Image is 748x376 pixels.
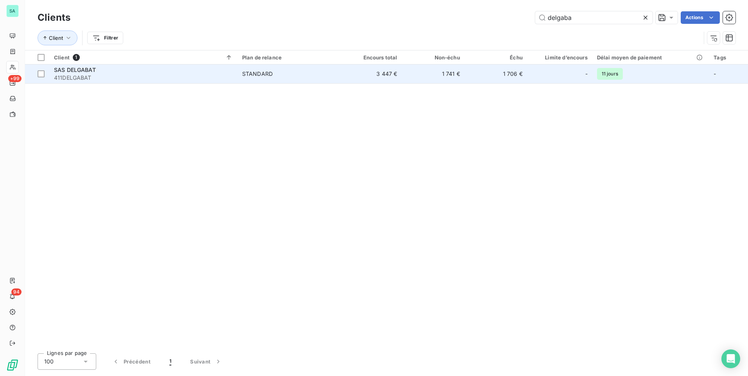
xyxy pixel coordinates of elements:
[38,11,70,25] h3: Clients
[73,54,80,61] span: 1
[242,70,273,78] div: STANDARD
[714,54,743,61] div: Tags
[169,358,171,365] span: 1
[11,288,22,295] span: 94
[54,54,70,61] span: Client
[532,54,588,61] div: Limite d’encours
[469,54,523,61] div: Échu
[465,64,527,83] td: 1 706 €
[6,359,19,371] img: Logo LeanPay
[242,54,334,61] div: Plan de relance
[597,54,705,61] div: Délai moyen de paiement
[339,64,402,83] td: 3 447 €
[721,349,740,368] div: Open Intercom Messenger
[585,70,588,78] span: -
[681,11,720,24] button: Actions
[535,11,653,24] input: Rechercher
[714,70,716,77] span: -
[44,358,54,365] span: 100
[344,54,397,61] div: Encours total
[402,64,464,83] td: 1 741 €
[160,353,181,370] button: 1
[8,75,22,82] span: +99
[49,35,63,41] span: Client
[54,66,96,73] span: SAS DELGABAT
[406,54,460,61] div: Non-échu
[102,353,160,370] button: Précédent
[6,5,19,17] div: SA
[181,353,232,370] button: Suivant
[87,32,123,44] button: Filtrer
[597,68,623,80] span: 11 jours
[54,74,233,82] span: 411DELGABAT
[38,30,77,45] button: Client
